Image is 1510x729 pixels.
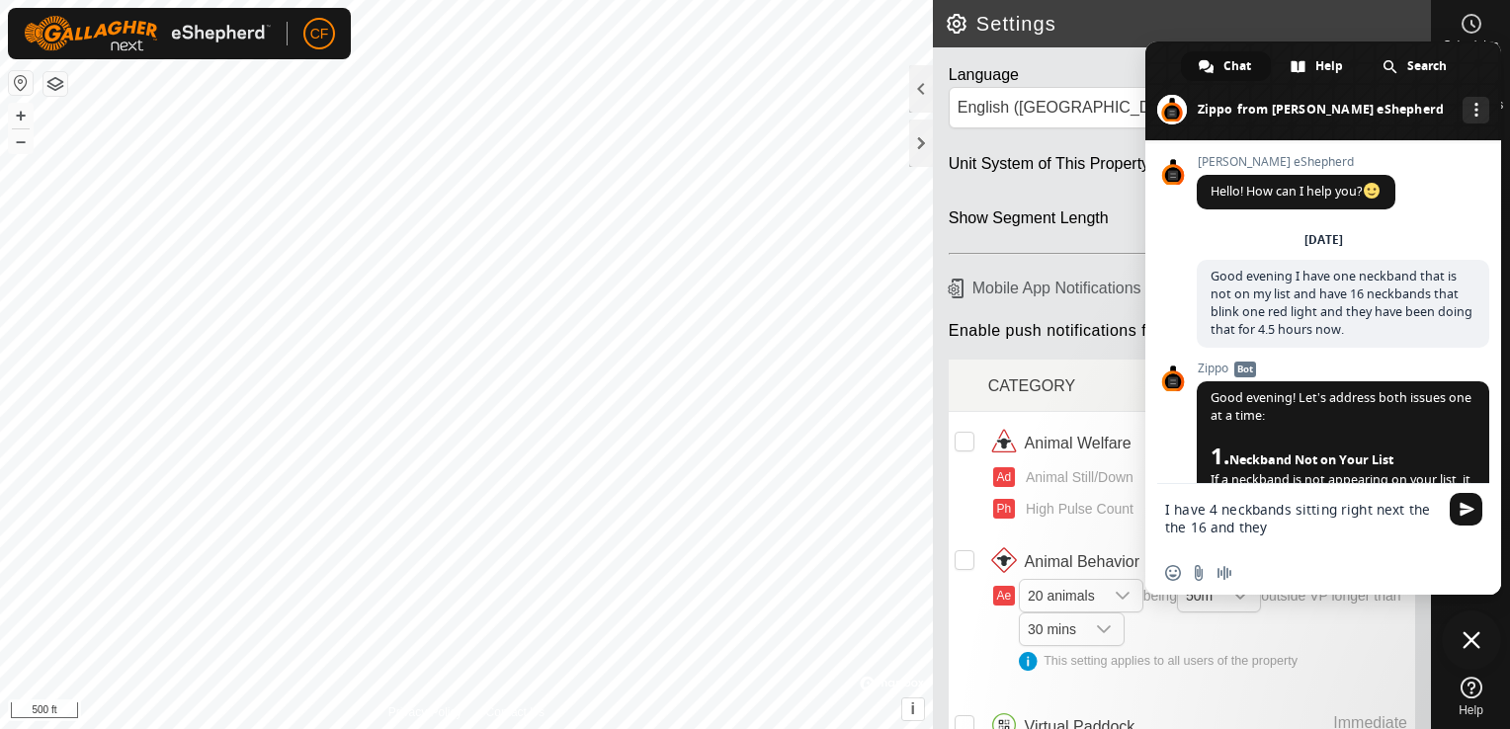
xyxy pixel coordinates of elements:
div: Show Segment Length [949,206,1109,237]
div: English ([GEOGRAPHIC_DATA]) [958,96,1367,120]
div: dropdown trigger [1103,580,1142,611]
span: Insert an emoji [1165,565,1181,581]
img: Gallagher Logo [24,16,271,51]
div: dropdown trigger [1220,580,1260,611]
a: Contact Us [486,703,545,721]
span: 30 mins [1020,613,1084,645]
button: Ad [993,467,1015,487]
button: – [9,129,33,153]
h6: Mobile App Notifications [941,271,1423,305]
span: 50m [1178,580,1220,611]
span: Hello! How can I help you? [1211,183,1382,200]
span: Good evening I have one neckband that is not on my list and have 16 neckbands that blink one red ... [1211,268,1472,338]
a: Chat [1181,51,1271,81]
span: Enable push notifications for this property [949,321,1260,352]
div: This setting applies to all users of the property [1019,652,1407,671]
span: Help [1315,51,1343,81]
span: being outside VP longer than [1019,588,1407,671]
span: 1. [1211,445,1393,469]
textarea: Compose your message... [1165,484,1442,551]
button: Ae [993,586,1015,606]
a: Privacy Policy [388,703,462,721]
button: Reset Map [9,71,33,95]
div: Unit System of This Property [949,152,1149,183]
span: High Pulse Count [1019,499,1133,520]
span: i [911,700,915,717]
span: Neckband Not on Your List [1229,451,1393,468]
span: Animal Welfare [1025,432,1132,455]
span: Animal Still/Down [1019,467,1133,488]
span: Animal Behavior [1025,550,1140,574]
span: Help [1459,704,1483,716]
span: [PERSON_NAME] eShepherd [1197,155,1395,169]
h2: Settings [945,12,1431,36]
span: Bot [1234,362,1256,377]
div: Language [949,63,1415,87]
span: Send a file [1191,565,1207,581]
img: animal welfare icon [988,428,1020,459]
a: Search [1365,51,1467,81]
span: Audio message [1216,565,1232,581]
span: English (US) [950,88,1375,127]
button: Map Layers [43,72,67,96]
span: Send [1450,493,1482,526]
div: [DATE] [1304,234,1343,246]
span: CF [310,24,329,44]
span: Chat [1223,51,1251,81]
button: i [902,698,924,720]
div: dropdown trigger [1084,613,1124,645]
button: Ph [993,499,1015,519]
img: animal behavior icon [988,546,1020,578]
span: Schedules [1443,40,1498,51]
a: Help [1273,51,1363,81]
span: Search [1407,51,1447,81]
a: Help [1432,669,1510,724]
span: Zippo [1197,362,1489,375]
span: 20 animals [1020,580,1103,611]
div: CATEGORY [988,364,1202,407]
a: Close chat [1442,610,1501,670]
button: + [9,104,33,127]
